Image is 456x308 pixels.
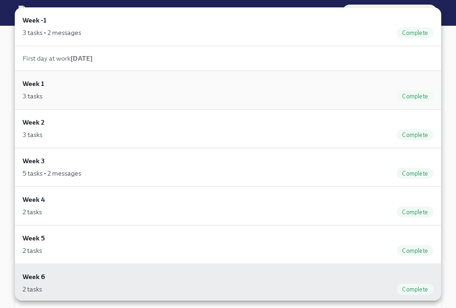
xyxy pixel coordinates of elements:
[15,71,441,109] a: Week 13 tasksComplete
[15,148,441,187] a: Week 35 tasks • 2 messagesComplete
[23,15,47,25] h6: Week -1
[23,194,45,205] h6: Week 4
[23,272,45,282] h6: Week 6
[23,207,42,217] div: 2 tasks
[70,54,93,63] strong: [DATE]
[15,264,441,302] a: Week 62 tasksComplete
[23,54,93,63] span: First day at work
[15,109,441,148] a: Week 23 tasksComplete
[23,91,42,101] div: 3 tasks
[15,225,441,264] a: Week 52 tasksComplete
[397,286,433,293] span: Complete
[397,93,433,100] span: Complete
[397,209,433,216] span: Complete
[15,7,441,46] a: Week -13 tasks • 2 messagesComplete
[23,156,45,166] h6: Week 3
[23,117,45,127] h6: Week 2
[23,169,81,178] div: 5 tasks • 2 messages
[23,233,45,243] h6: Week 5
[23,130,42,139] div: 3 tasks
[23,28,81,37] div: 3 tasks • 2 messages
[23,285,42,294] div: 2 tasks
[397,29,433,36] span: Complete
[397,170,433,177] span: Complete
[15,187,441,225] a: Week 42 tasksComplete
[23,79,44,89] h6: Week 1
[23,246,42,255] div: 2 tasks
[397,247,433,254] span: Complete
[397,131,433,138] span: Complete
